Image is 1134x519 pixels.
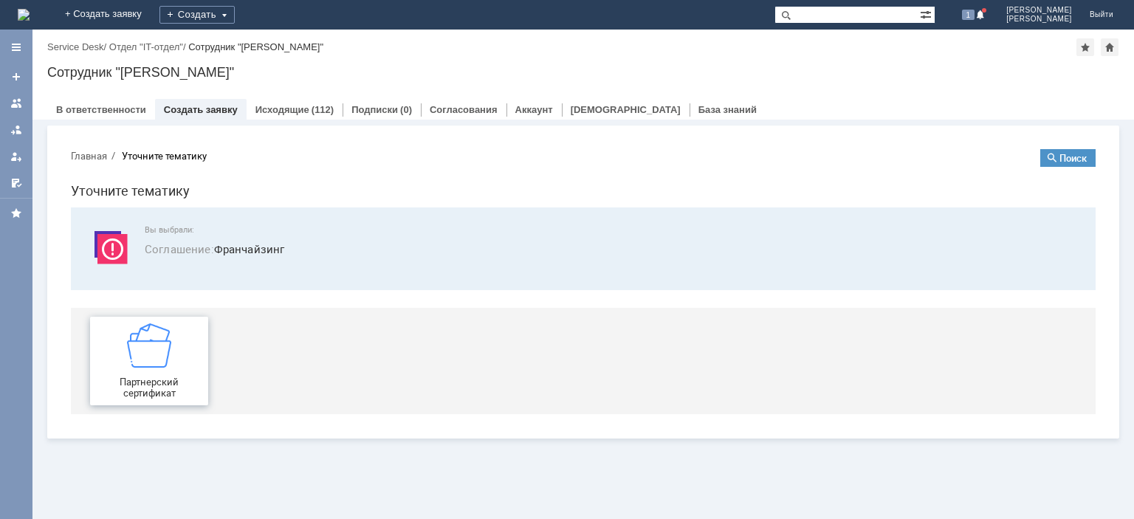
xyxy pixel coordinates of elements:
[1076,38,1094,56] div: Добавить в избранное
[31,179,149,268] a: Партнерский сертификат
[351,104,398,115] a: Подписки
[12,43,1037,64] h1: Уточните тематику
[56,104,146,115] a: В ответственности
[86,104,155,119] span: Соглашение :
[255,104,309,115] a: Исходящие
[4,65,28,89] a: Создать заявку
[4,145,28,168] a: Мои заявки
[18,9,30,21] img: logo
[962,10,975,20] span: 1
[1006,15,1072,24] span: [PERSON_NAME]
[159,6,235,24] div: Создать
[35,239,145,261] span: Партнерский сертификат
[430,104,498,115] a: Согласования
[4,118,28,142] a: Заявки в моей ответственности
[312,104,334,115] div: (112)
[571,104,681,115] a: [DEMOGRAPHIC_DATA]
[47,65,1119,80] div: Сотрудник "[PERSON_NAME]"
[47,41,109,52] div: /
[86,103,1019,120] span: Франчайзинг
[1101,38,1118,56] div: Сделать домашней страницей
[109,41,188,52] div: /
[4,92,28,115] a: Заявки на командах
[47,41,104,52] a: Service Desk
[18,9,30,21] a: Перейти на домашнюю страницу
[63,13,148,24] div: Уточните тематику
[1006,6,1072,15] span: [PERSON_NAME]
[12,12,48,25] button: Главная
[981,12,1037,30] button: Поиск
[86,88,1019,97] span: Вы выбрали:
[400,104,412,115] div: (0)
[164,104,238,115] a: Создать заявку
[30,88,74,132] img: svg%3E
[188,41,323,52] div: Сотрудник "[PERSON_NAME]"
[920,7,935,21] span: Расширенный поиск
[68,186,112,230] img: getfafe0041f1c547558d014b707d1d9f05
[109,41,183,52] a: Отдел "IT-отдел"
[698,104,757,115] a: База знаний
[4,171,28,195] a: Мои согласования
[515,104,553,115] a: Аккаунт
